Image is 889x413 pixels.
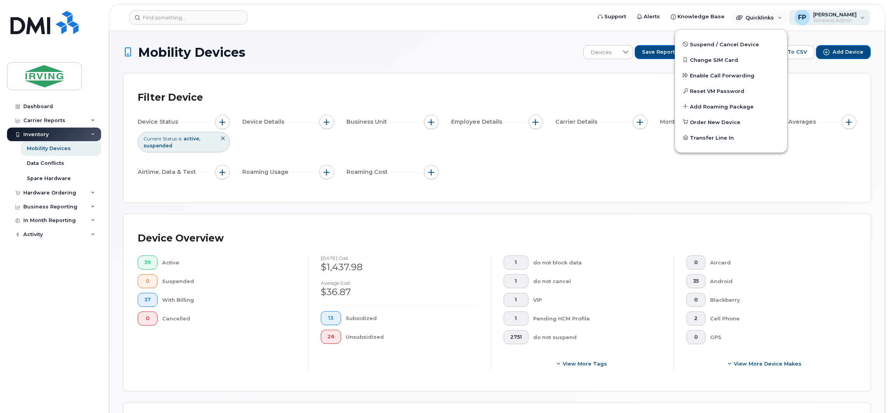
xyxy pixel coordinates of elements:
span: Suspend / Cancel Device [690,41,759,49]
button: 13 [321,311,341,325]
span: Costs & Averages [764,118,818,126]
button: View More Device Makes [686,357,844,371]
div: Device Overview [138,228,224,248]
span: Carrier Details [555,118,600,126]
span: View more tags [563,360,607,367]
button: 0 [686,330,705,344]
span: 1 [510,297,522,303]
span: 26 [327,334,334,340]
div: Cancelled [162,311,296,325]
button: 1 [504,311,528,325]
div: Suspended [162,274,296,288]
span: Add Device [833,49,863,56]
button: 2751 [504,330,528,344]
span: Airtime, Data & Text [138,168,198,176]
span: Order New Device [690,119,740,126]
button: 0 [686,293,705,307]
span: Save Report [642,49,675,56]
button: 37 [138,293,157,307]
div: $1,437.98 [321,261,478,274]
span: Transfer Line In [690,134,734,142]
span: Devices [584,45,618,59]
span: Business Unit [346,118,389,126]
div: Cell Phone [710,311,844,325]
h4: Average cost [321,280,478,285]
span: 0 [693,297,699,303]
span: Current Status [143,135,177,142]
button: 26 [321,330,341,344]
div: GPS [710,330,844,344]
div: Pending HCM Profile [533,311,661,325]
h4: [DATE] cost [321,255,478,261]
span: 2751 [510,334,522,340]
span: 0 [144,278,151,284]
span: 1 [510,278,522,284]
button: Save Report [635,45,682,59]
span: 35 [693,278,699,284]
div: Android [710,274,844,288]
div: Active [162,255,296,269]
div: VIP [533,293,661,307]
button: 1 [504,255,528,269]
div: Aircard [710,255,844,269]
span: Mobility Devices [138,45,245,59]
span: Export to CSV [769,49,807,56]
span: 0 [693,334,699,340]
span: 2 [693,315,699,322]
span: Device Details [242,118,287,126]
button: Add Device [816,45,871,59]
span: Roaming Usage [242,168,291,176]
span: 1 [510,315,522,322]
button: View more tags [504,357,661,371]
span: Roaming Cost [346,168,390,176]
button: 39 [138,255,157,269]
span: Change SIM Card [690,56,738,64]
button: 0 [686,255,705,269]
div: Filter Device [138,87,203,108]
span: View More Device Makes [734,360,801,367]
button: 35 [686,274,705,288]
div: Unsubsidized [346,330,479,344]
div: do not block data [533,255,661,269]
span: 0 [144,315,151,322]
button: 1 [504,274,528,288]
div: Blackberry [710,293,844,307]
div: Subsidized [346,311,479,325]
span: active [184,136,200,142]
span: 1 [510,259,522,266]
button: 2 [686,311,705,325]
button: 1 [504,293,528,307]
span: suspended [143,143,172,149]
span: Add Roaming Package [690,103,754,111]
span: is [178,135,182,142]
span: Enable Call Forwarding [690,72,754,80]
div: do not suspend [533,330,661,344]
span: Employee Details [451,118,504,126]
span: Device Status [138,118,180,126]
span: 13 [327,315,334,321]
div: do not cancel [533,274,661,288]
button: 0 [138,274,157,288]
a: Order New Device [675,114,787,130]
div: $36.87 [321,285,478,299]
span: 39 [144,259,151,266]
button: 0 [138,311,157,325]
span: 0 [693,259,699,266]
span: Months [660,118,684,126]
div: With Billing [162,293,296,307]
span: 37 [144,297,151,303]
span: Reset VM Password [690,87,744,95]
